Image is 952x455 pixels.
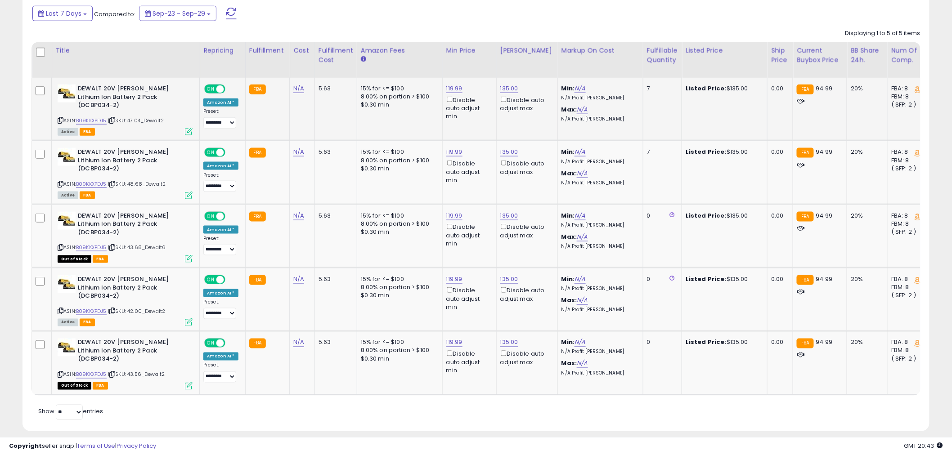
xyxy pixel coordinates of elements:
[361,156,436,165] div: 8.00% on portion > $100
[561,275,575,283] b: Min:
[203,162,238,170] div: Amazon AI *
[575,84,585,93] a: N/A
[500,46,554,55] div: [PERSON_NAME]
[561,243,636,250] p: N/A Profit [PERSON_NAME]
[771,212,786,220] div: 0.00
[686,338,727,347] b: Listed Price:
[361,46,439,55] div: Amazon Fees
[58,382,91,390] span: All listings that are currently out of stock and unavailable for purchase on Amazon
[686,84,727,93] b: Listed Price:
[904,442,943,450] span: 2025-10-7 20:43 GMT
[58,339,193,388] div: ASIN:
[58,212,193,262] div: ASIN:
[561,95,636,101] p: N/A Profit [PERSON_NAME]
[851,148,880,156] div: 20%
[224,85,238,93] span: OFF
[561,169,577,178] b: Max:
[80,192,95,199] span: FBA
[76,308,107,315] a: B09KKXPDJ5
[686,147,727,156] b: Listed Price:
[446,338,463,347] a: 119.99
[319,46,353,65] div: Fulfillment Cost
[249,46,286,55] div: Fulfillment
[117,442,156,450] a: Privacy Policy
[203,299,238,319] div: Preset:
[647,46,678,65] div: Fulfillable Quantity
[891,93,921,101] div: FBM: 8
[361,165,436,173] div: $0.30 min
[361,85,436,93] div: 15% for <= $100
[108,180,166,187] span: | SKU: 48.68_Dewalt2
[891,101,921,109] div: ( SFP: 2 )
[561,307,636,313] p: N/A Profit [PERSON_NAME]
[203,362,238,383] div: Preset:
[647,212,675,220] div: 0
[891,275,921,283] div: FBA: 8
[686,339,760,347] div: $135.00
[76,180,107,188] a: B09KKXPDJ5
[361,148,436,156] div: 15% for <= $100
[9,442,42,450] strong: Copyright
[319,339,350,347] div: 5.63
[58,275,193,325] div: ASIN:
[361,355,436,363] div: $0.30 min
[80,128,95,136] span: FBA
[446,147,463,156] a: 119.99
[561,285,636,292] p: N/A Profit [PERSON_NAME]
[891,339,921,347] div: FBA: 8
[249,212,266,222] small: FBA
[797,85,813,94] small: FBA
[224,339,238,347] span: OFF
[816,338,833,347] span: 94.99
[575,147,585,156] a: N/A
[58,148,193,198] div: ASIN:
[816,211,833,220] span: 94.99
[58,255,91,263] span: All listings that are currently out of stock and unavailable for purchase on Amazon
[78,212,187,239] b: DEWALT 20V [PERSON_NAME] Lithium Ion Battery 2 Pack (DCBP034-2)
[816,84,833,93] span: 94.99
[293,46,311,55] div: Cost
[46,9,81,18] span: Last 7 Days
[851,85,880,93] div: 20%
[58,212,76,230] img: 419+HxozRoL._SL40_.jpg
[561,359,577,368] b: Max:
[224,276,238,284] span: OFF
[891,220,921,228] div: FBM: 8
[771,85,786,93] div: 0.00
[446,211,463,220] a: 119.99
[76,244,107,251] a: B09KKXPDJ5
[361,93,436,101] div: 8.00% on portion > $100
[797,148,813,158] small: FBA
[58,339,76,357] img: 419+HxozRoL._SL40_.jpg
[249,85,266,94] small: FBA
[686,148,760,156] div: $135.00
[249,275,266,285] small: FBA
[797,339,813,348] small: FBA
[249,148,266,158] small: FBA
[203,46,242,55] div: Repricing
[361,347,436,355] div: 8.00% on portion > $100
[891,212,921,220] div: FBA: 8
[78,148,187,175] b: DEWALT 20V [PERSON_NAME] Lithium Ion Battery 2 Pack (DCBP034-2)
[319,212,350,220] div: 5.63
[851,339,880,347] div: 20%
[561,232,577,241] b: Max:
[891,156,921,165] div: FBM: 8
[561,105,577,114] b: Max:
[293,338,304,347] a: N/A
[205,339,216,347] span: ON
[446,222,489,248] div: Disable auto adjust min
[361,283,436,291] div: 8.00% on portion > $100
[38,407,103,416] span: Show: entries
[203,98,238,107] div: Amazon AI *
[891,347,921,355] div: FBM: 8
[361,228,436,236] div: $0.30 min
[58,85,193,134] div: ASIN:
[108,117,164,124] span: | SKU: 47.04_Dewalt2
[361,220,436,228] div: 8.00% on portion > $100
[500,84,518,93] a: 135.00
[686,85,760,93] div: $135.00
[58,319,78,326] span: All listings currently available for purchase on Amazon
[58,128,78,136] span: All listings currently available for purchase on Amazon
[203,289,238,297] div: Amazon AI *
